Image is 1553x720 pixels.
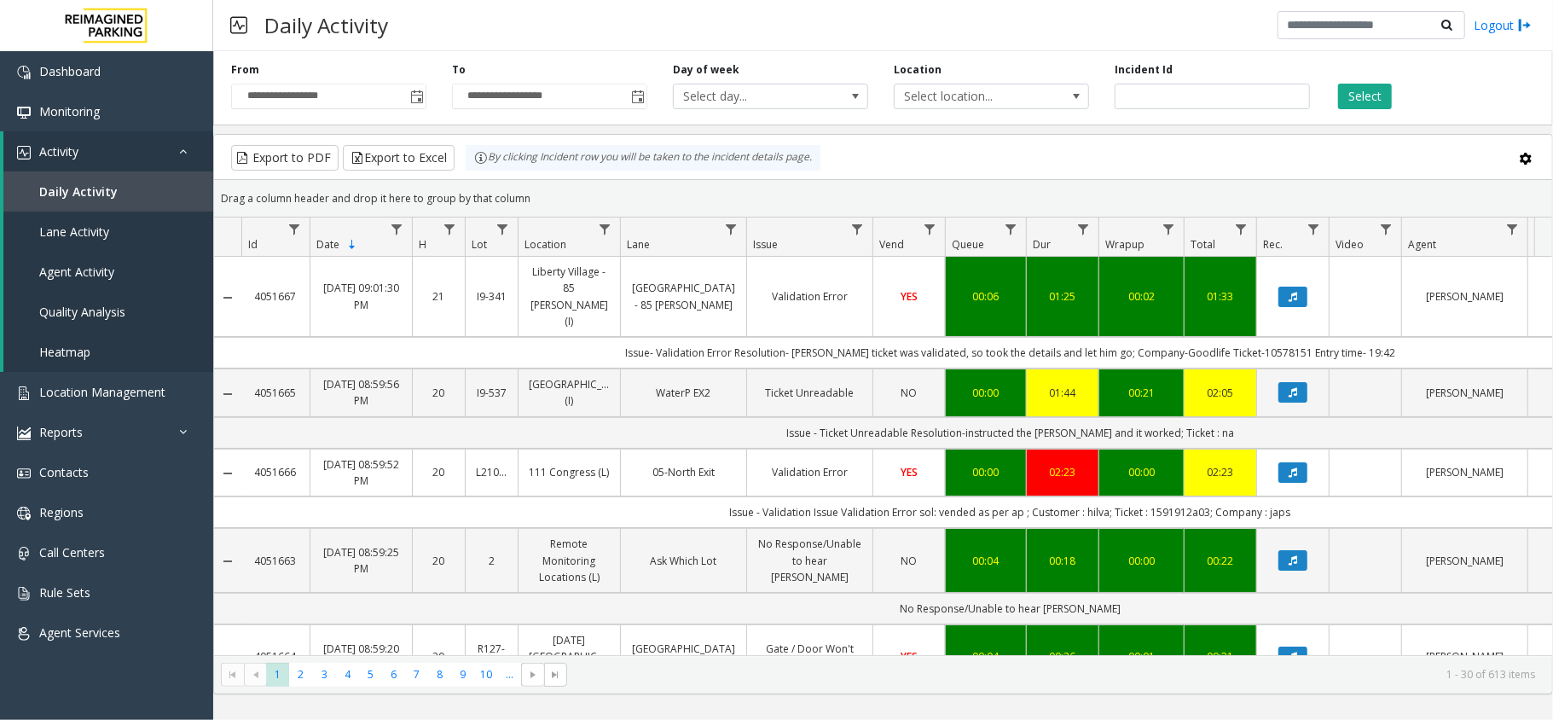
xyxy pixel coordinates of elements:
[529,464,610,480] a: 111 Congress (L)
[343,145,455,171] button: Export to Excel
[17,427,31,440] img: 'icon'
[252,553,299,569] a: 4051663
[884,464,935,480] a: YES
[526,668,540,682] span: Go to the next page
[39,624,120,641] span: Agent Services
[529,536,610,585] a: Remote Monitoring Locations (L)
[256,4,397,46] h3: Daily Activity
[1195,464,1246,480] a: 02:23
[879,237,904,252] span: Vend
[956,385,1016,401] a: 00:00
[631,553,736,569] a: Ask Which Lot
[423,553,455,569] a: 20
[1037,464,1088,480] a: 02:23
[1518,16,1532,34] img: logout
[627,237,650,252] span: Lane
[252,288,299,305] a: 4051667
[1110,288,1173,305] div: 00:02
[321,641,402,673] a: [DATE] 08:59:20 PM
[476,288,507,305] a: I9-341
[1474,16,1532,34] a: Logout
[757,536,862,585] a: No Response/Unable to hear [PERSON_NAME]
[39,224,109,240] span: Lane Activity
[956,553,1016,569] a: 00:04
[1110,464,1173,480] a: 00:00
[1501,218,1524,241] a: Agent Filter Menu
[1110,385,1173,401] div: 00:21
[39,544,105,560] span: Call Centers
[894,62,942,78] label: Location
[39,424,83,440] span: Reports
[423,385,455,401] a: 20
[1033,237,1051,252] span: Dur
[1037,288,1088,305] a: 01:25
[956,648,1016,665] a: 00:04
[1110,553,1173,569] a: 00:00
[321,280,402,312] a: [DATE] 09:01:30 PM
[1336,237,1364,252] span: Video
[1037,385,1088,401] div: 01:44
[884,385,935,401] a: NO
[628,84,646,108] span: Toggle popup
[359,663,382,686] span: Page 5
[895,84,1050,108] span: Select location...
[631,385,736,401] a: WaterP EX2
[1412,288,1517,305] a: [PERSON_NAME]
[252,648,299,665] a: 4051664
[1110,648,1173,665] a: 00:01
[674,84,829,108] span: Select day...
[452,62,466,78] label: To
[39,504,84,520] span: Regions
[476,641,507,673] a: R127-1
[39,183,118,200] span: Daily Activity
[39,344,90,360] span: Heatmap
[1037,553,1088,569] a: 00:18
[577,667,1535,682] kendo-pager-info: 1 - 30 of 613 items
[884,288,935,305] a: YES
[1072,218,1095,241] a: Dur Filter Menu
[1195,648,1246,665] a: 00:31
[214,467,241,480] a: Collapse Details
[529,376,610,409] a: [GEOGRAPHIC_DATA] (I)
[757,288,862,305] a: Validation Error
[956,464,1016,480] a: 00:00
[846,218,869,241] a: Issue Filter Menu
[884,648,935,665] a: YES
[901,649,918,664] span: YES
[476,385,507,401] a: I9-537
[423,648,455,665] a: 20
[214,218,1552,655] div: Data table
[594,218,617,241] a: Location Filter Menu
[252,385,299,401] a: 4051665
[1408,237,1436,252] span: Agent
[1037,648,1088,665] a: 00:26
[1412,385,1517,401] a: [PERSON_NAME]
[498,663,521,686] span: Page 11
[39,384,165,400] span: Location Management
[214,387,241,401] a: Collapse Details
[231,145,339,171] button: Export to PDF
[289,663,312,686] span: Page 2
[214,651,241,665] a: Collapse Details
[17,386,31,400] img: 'icon'
[17,66,31,79] img: 'icon'
[214,291,241,305] a: Collapse Details
[39,103,100,119] span: Monitoring
[214,555,241,568] a: Collapse Details
[423,288,455,305] a: 21
[345,238,359,252] span: Sortable
[474,151,488,165] img: infoIcon.svg
[1263,237,1283,252] span: Rec.
[952,237,984,252] span: Queue
[39,143,78,160] span: Activity
[321,456,402,489] a: [DATE] 08:59:52 PM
